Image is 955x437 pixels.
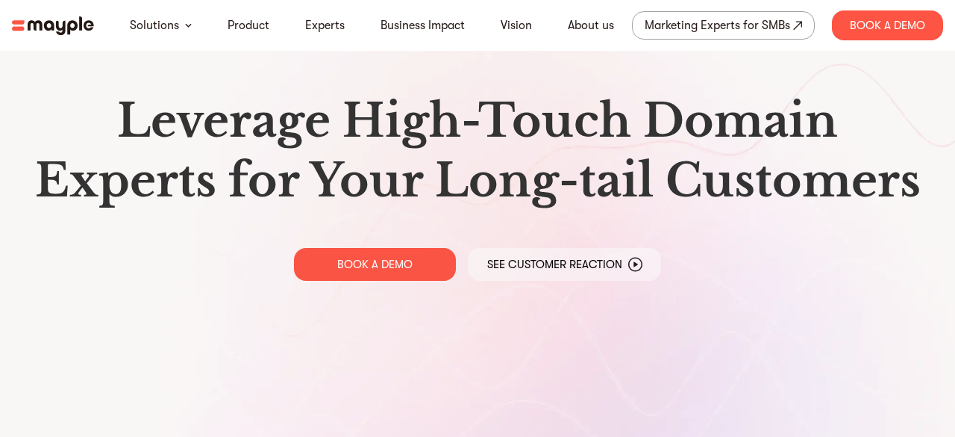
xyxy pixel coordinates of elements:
a: Product [228,16,269,34]
a: Experts [305,16,345,34]
div: Book A Demo [832,10,943,40]
a: About us [568,16,614,34]
img: mayple-logo [12,16,94,35]
p: BOOK A DEMO [337,257,413,272]
img: arrow-down [185,23,192,28]
a: Vision [501,16,532,34]
a: Marketing Experts for SMBs [632,11,815,40]
p: See Customer Reaction [487,257,622,272]
a: BOOK A DEMO [294,248,456,281]
div: Marketing Experts for SMBs [645,15,790,36]
a: Solutions [130,16,179,34]
a: Business Impact [381,16,465,34]
h1: Leverage High-Touch Domain Experts for Your Long-tail Customers [24,91,931,211]
a: See Customer Reaction [468,248,661,281]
